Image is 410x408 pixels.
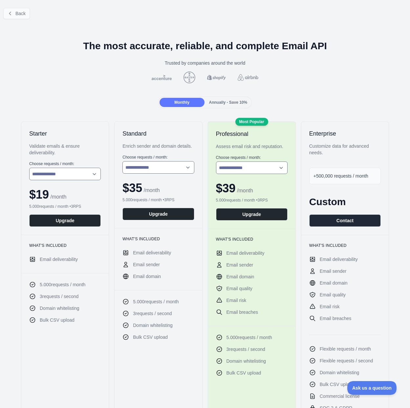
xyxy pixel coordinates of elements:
[227,273,254,280] span: Email domain
[227,262,253,268] span: Email sender
[320,268,347,274] span: Email sender
[133,261,160,268] span: Email sender
[133,273,161,280] span: Email domain
[320,256,358,263] span: Email deliverability
[347,381,397,395] iframe: Toggle Customer Support
[29,243,101,248] h3: What's included
[227,250,265,256] span: Email deliverability
[309,243,381,248] h3: What's included
[40,256,78,263] span: Email deliverability
[133,249,171,256] span: Email deliverability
